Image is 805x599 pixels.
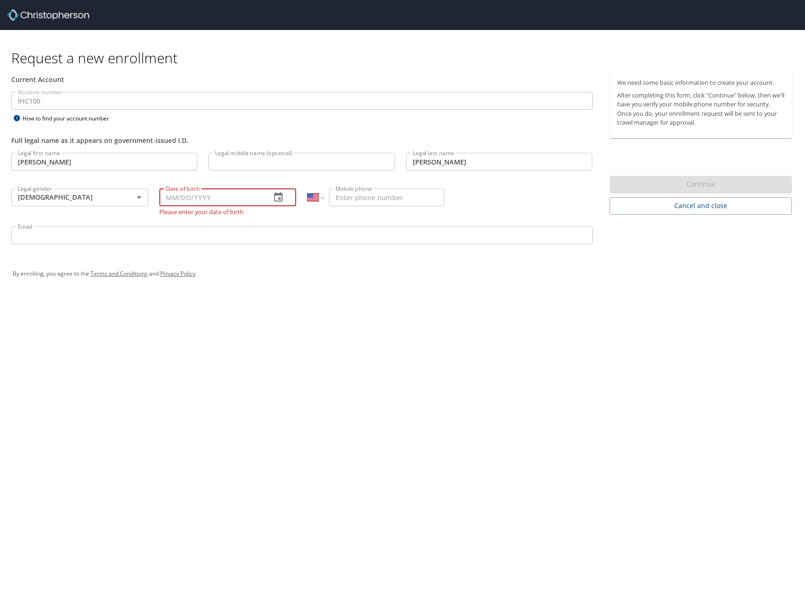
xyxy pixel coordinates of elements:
[617,78,785,87] p: We need some basic information to create your account.
[159,188,263,206] input: MM/DD/YYYY
[13,262,792,285] div: By enrolling, you agree to the and .
[617,200,785,212] span: Cancel and close
[159,208,296,215] p: Please enter your date of birth
[11,135,593,145] div: Full legal name as it appears on government-issued I.D.
[90,270,148,277] a: Terms and Conditions
[329,188,444,206] input: Enter phone number
[11,188,148,206] div: [DEMOGRAPHIC_DATA]
[617,91,785,127] p: After completing this form, click "Continue" below, then we'll have you verify your mobile phone ...
[11,75,593,84] div: Current Account
[11,49,799,67] h1: Request a new enrollment
[11,112,128,124] div: How to find your account number
[7,9,89,21] img: cbt logo
[160,270,195,277] a: Privacy Policy
[610,197,792,215] button: Cancel and close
